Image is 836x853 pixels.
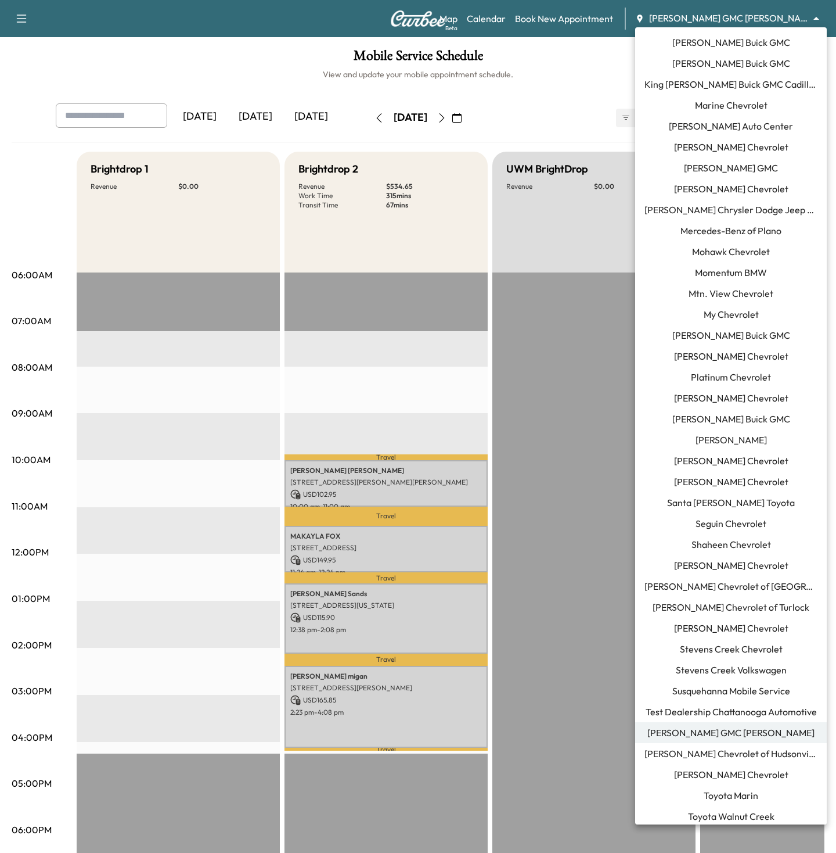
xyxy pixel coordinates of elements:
[696,517,766,531] span: Seguin Chevrolet
[689,286,773,300] span: Mtn. View Chevrolet
[695,266,767,279] span: Momentum BMW
[695,98,767,112] span: Marine Chevrolet
[704,789,758,802] span: Toyota Marin
[674,558,788,572] span: [PERSON_NAME] Chevrolet
[644,579,817,593] span: [PERSON_NAME] Chevrolet of [GEOGRAPHIC_DATA]
[684,161,778,175] span: [PERSON_NAME] GMC
[696,433,767,447] span: [PERSON_NAME]
[667,496,795,510] span: Santa [PERSON_NAME] Toyota
[674,475,788,489] span: [PERSON_NAME] Chevrolet
[674,621,788,635] span: [PERSON_NAME] Chevrolet
[672,56,790,70] span: [PERSON_NAME] Buick GMC
[691,537,771,551] span: Shaheen Chevrolet
[644,77,817,91] span: King [PERSON_NAME] Buick GMC Cadillac
[647,726,815,740] span: [PERSON_NAME] GMC [PERSON_NAME]
[644,203,817,217] span: [PERSON_NAME] Chrysler Dodge Jeep RAM of [GEOGRAPHIC_DATA]
[672,412,790,426] span: [PERSON_NAME] Buick GMC
[669,119,793,133] span: [PERSON_NAME] Auto Center
[644,747,817,761] span: [PERSON_NAME] Chevrolet of Hudsonville
[674,768,788,782] span: [PERSON_NAME] Chevrolet
[680,224,781,238] span: Mercedes-Benz of Plano
[691,370,771,384] span: Platinum Chevrolet
[674,349,788,363] span: [PERSON_NAME] Chevrolet
[674,182,788,196] span: [PERSON_NAME] Chevrolet
[672,35,790,49] span: [PERSON_NAME] Buick GMC
[688,809,774,823] span: Toyota Walnut Creek
[674,140,788,154] span: [PERSON_NAME] Chevrolet
[692,245,770,259] span: Mohawk Chevrolet
[653,600,809,614] span: [PERSON_NAME] Chevrolet of Turlock
[674,454,788,468] span: [PERSON_NAME] Chevrolet
[646,705,817,719] span: Test Dealership Chattanooga Automotive
[704,307,759,321] span: My Chevrolet
[674,391,788,405] span: [PERSON_NAME] Chevrolet
[672,328,790,342] span: [PERSON_NAME] Buick GMC
[672,684,790,698] span: Susquehanna Mobile Service
[676,663,787,677] span: Stevens Creek Volkswagen
[680,642,783,656] span: Stevens Creek Chevrolet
